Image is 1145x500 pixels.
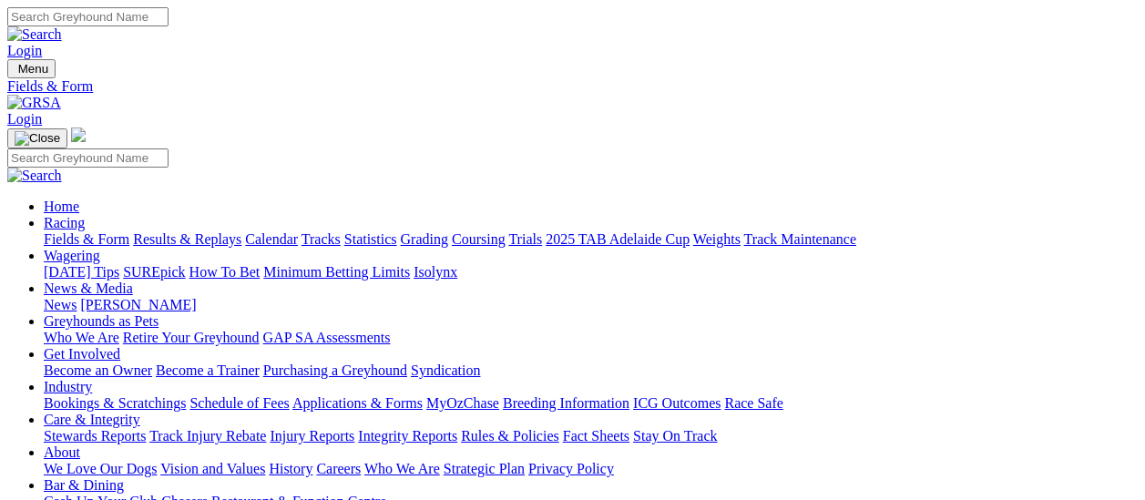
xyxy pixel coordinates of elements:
[44,395,1138,412] div: Industry
[189,264,261,280] a: How To Bet
[263,362,407,378] a: Purchasing a Greyhound
[528,461,614,476] a: Privacy Policy
[44,199,79,214] a: Home
[364,461,440,476] a: Who We Are
[452,231,506,247] a: Coursing
[44,428,1138,444] div: Care & Integrity
[44,297,1138,313] div: News & Media
[44,362,1138,379] div: Get Involved
[80,297,196,312] a: [PERSON_NAME]
[189,395,289,411] a: Schedule of Fees
[546,231,690,247] a: 2025 TAB Adelaide Cup
[7,59,56,78] button: Toggle navigation
[7,148,169,168] input: Search
[133,231,241,247] a: Results & Replays
[44,330,1138,346] div: Greyhounds as Pets
[292,395,423,411] a: Applications & Forms
[123,264,185,280] a: SUREpick
[44,264,1138,281] div: Wagering
[44,395,186,411] a: Bookings & Scratchings
[44,215,85,230] a: Racing
[444,461,525,476] a: Strategic Plan
[724,395,782,411] a: Race Safe
[44,313,158,329] a: Greyhounds as Pets
[7,111,42,127] a: Login
[316,461,361,476] a: Careers
[426,395,499,411] a: MyOzChase
[7,26,62,43] img: Search
[44,461,157,476] a: We Love Our Dogs
[693,231,741,247] a: Weights
[7,7,169,26] input: Search
[18,62,48,76] span: Menu
[503,395,629,411] a: Breeding Information
[44,281,133,296] a: News & Media
[508,231,542,247] a: Trials
[263,264,410,280] a: Minimum Betting Limits
[7,95,61,111] img: GRSA
[744,231,856,247] a: Track Maintenance
[344,231,397,247] a: Statistics
[411,362,480,378] a: Syndication
[44,346,120,362] a: Get Involved
[44,297,77,312] a: News
[44,231,129,247] a: Fields & Form
[461,428,559,444] a: Rules & Policies
[123,330,260,345] a: Retire Your Greyhound
[358,428,457,444] a: Integrity Reports
[149,428,266,444] a: Track Injury Rebate
[7,43,42,58] a: Login
[44,412,140,427] a: Care & Integrity
[263,330,391,345] a: GAP SA Assessments
[44,264,119,280] a: [DATE] Tips
[156,362,260,378] a: Become a Trainer
[270,428,354,444] a: Injury Reports
[245,231,298,247] a: Calendar
[44,477,124,493] a: Bar & Dining
[44,444,80,460] a: About
[44,248,100,263] a: Wagering
[7,78,1138,95] a: Fields & Form
[44,231,1138,248] div: Racing
[7,128,67,148] button: Toggle navigation
[44,330,119,345] a: Who We Are
[44,461,1138,477] div: About
[401,231,448,247] a: Grading
[414,264,457,280] a: Isolynx
[633,395,721,411] a: ICG Outcomes
[160,461,265,476] a: Vision and Values
[633,428,717,444] a: Stay On Track
[563,428,629,444] a: Fact Sheets
[44,379,92,394] a: Industry
[302,231,341,247] a: Tracks
[44,428,146,444] a: Stewards Reports
[44,362,152,378] a: Become an Owner
[15,131,60,146] img: Close
[269,461,312,476] a: History
[71,128,86,142] img: logo-grsa-white.png
[7,168,62,184] img: Search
